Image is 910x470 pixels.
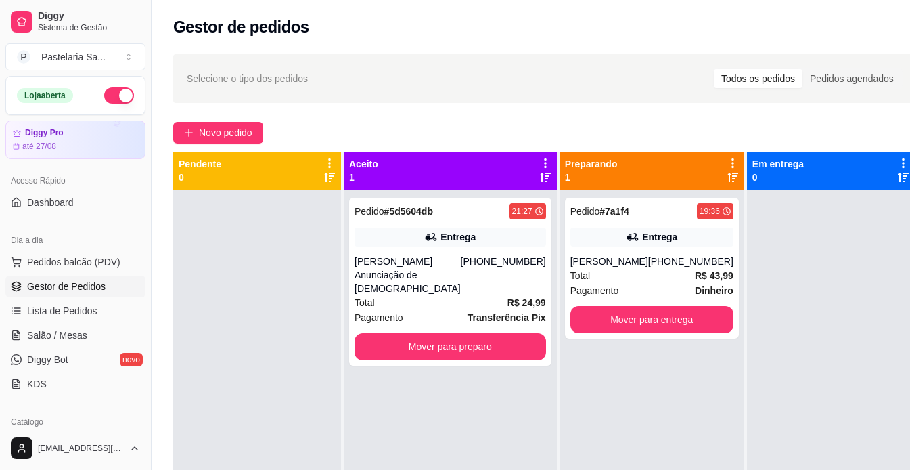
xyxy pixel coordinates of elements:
div: 19:36 [700,206,720,217]
div: Pastelaria Sa ... [41,50,106,64]
span: Dashboard [27,196,74,209]
span: Pedido [355,206,384,217]
div: Dia a dia [5,230,145,251]
strong: R$ 24,99 [507,297,546,308]
span: Sistema de Gestão [38,22,140,33]
strong: Transferência Pix [468,312,546,323]
p: Preparando [565,157,618,171]
span: KDS [27,377,47,391]
span: Total [570,268,591,283]
span: Pagamento [570,283,619,298]
button: Novo pedido [173,122,263,144]
p: Pendente [179,157,221,171]
span: Novo pedido [199,125,252,140]
article: Diggy Pro [25,128,64,138]
span: Lista de Pedidos [27,304,97,318]
strong: R$ 43,99 [695,270,733,281]
div: Entrega [642,230,677,244]
div: Loja aberta [17,88,73,103]
div: [PHONE_NUMBER] [461,255,546,295]
span: Pagamento [355,310,403,325]
strong: # 7a1f4 [599,206,629,217]
a: Dashboard [5,192,145,213]
span: Total [355,295,375,310]
button: Alterar Status [104,87,134,104]
h2: Gestor de pedidos [173,16,309,38]
span: Pedido [570,206,600,217]
span: plus [184,128,194,137]
p: 1 [565,171,618,184]
button: Pedidos balcão (PDV) [5,251,145,273]
p: Aceito [349,157,378,171]
a: Diggy Botnovo [5,349,145,370]
button: [EMAIL_ADDRESS][DOMAIN_NAME] [5,432,145,465]
div: 21:27 [512,206,532,217]
span: Pedidos balcão (PDV) [27,255,120,269]
p: 0 [179,171,221,184]
button: Mover para entrega [570,306,733,333]
button: Select a team [5,43,145,70]
span: Selecione o tipo dos pedidos [187,71,308,86]
p: 0 [752,171,804,184]
a: Lista de Pedidos [5,300,145,322]
p: 1 [349,171,378,184]
span: [EMAIL_ADDRESS][DOMAIN_NAME] [38,443,124,454]
span: Salão / Mesas [27,328,87,342]
div: [PERSON_NAME] [570,255,648,268]
div: [PHONE_NUMBER] [648,255,733,268]
div: Acesso Rápido [5,170,145,192]
a: KDS [5,373,145,395]
div: Entrega [440,230,476,244]
button: Mover para preparo [355,333,546,360]
a: Gestor de Pedidos [5,276,145,297]
div: Todos os pedidos [714,69,802,88]
span: Gestor de Pedidos [27,280,106,293]
a: Diggy Proaté 27/08 [5,121,145,159]
span: Diggy Bot [27,353,68,366]
div: Pedidos agendados [802,69,901,88]
strong: Dinheiro [695,285,733,296]
span: Diggy [38,10,140,22]
article: até 27/08 [22,141,56,152]
strong: # 5d5604db [384,206,433,217]
p: Em entrega [752,157,804,171]
div: Catálogo [5,411,145,433]
a: Salão / Mesas [5,324,145,346]
div: [PERSON_NAME] Anunciação de [DEMOGRAPHIC_DATA] [355,255,461,295]
span: P [17,50,30,64]
a: DiggySistema de Gestão [5,5,145,38]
